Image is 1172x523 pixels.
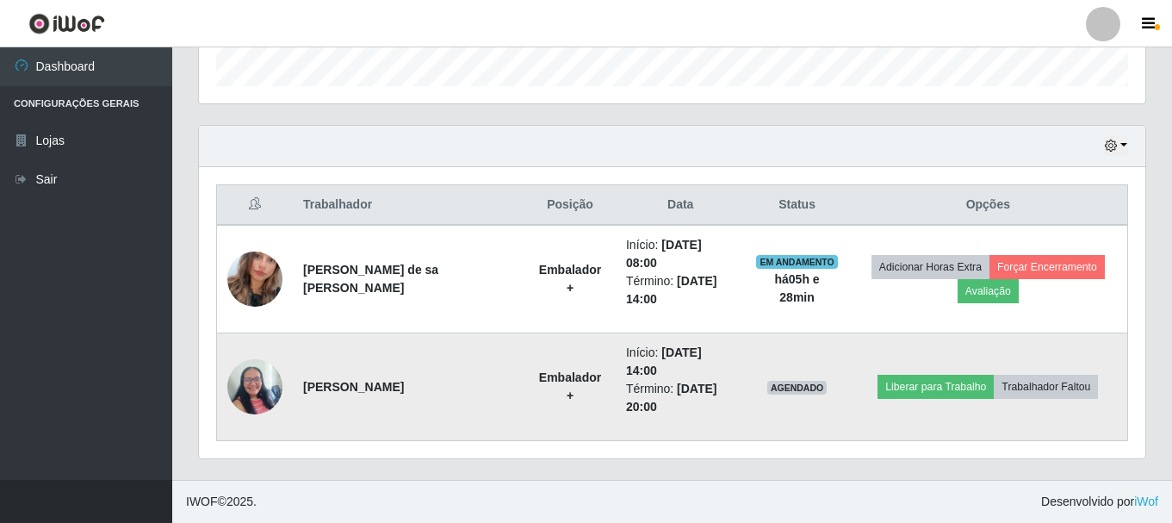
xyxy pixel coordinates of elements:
[746,185,849,226] th: Status
[877,375,994,399] button: Liberar para Trabalho
[626,346,702,377] time: [DATE] 14:00
[626,236,735,272] li: Início:
[616,185,746,226] th: Data
[293,185,524,226] th: Trabalhador
[303,380,404,394] strong: [PERSON_NAME]
[227,230,282,328] img: 1743766773792.jpeg
[626,380,735,416] li: Término:
[1134,495,1158,508] a: iWof
[626,238,702,270] time: [DATE] 08:00
[1041,493,1158,511] span: Desenvolvido por
[539,263,601,295] strong: Embalador +
[524,185,616,226] th: Posição
[989,255,1105,279] button: Forçar Encerramento
[28,13,105,34] img: CoreUI Logo
[186,493,257,511] span: © 2025 .
[626,344,735,380] li: Início:
[227,350,282,423] img: 1753212291026.jpeg
[767,381,828,395] span: AGENDADO
[871,255,989,279] button: Adicionar Horas Extra
[186,495,218,508] span: IWOF
[539,370,601,402] strong: Embalador +
[958,279,1019,303] button: Avaliação
[303,263,438,295] strong: [PERSON_NAME] de sa [PERSON_NAME]
[994,375,1098,399] button: Trabalhador Faltou
[849,185,1128,226] th: Opções
[774,272,819,304] strong: há 05 h e 28 min
[756,255,838,269] span: EM ANDAMENTO
[626,272,735,308] li: Término:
